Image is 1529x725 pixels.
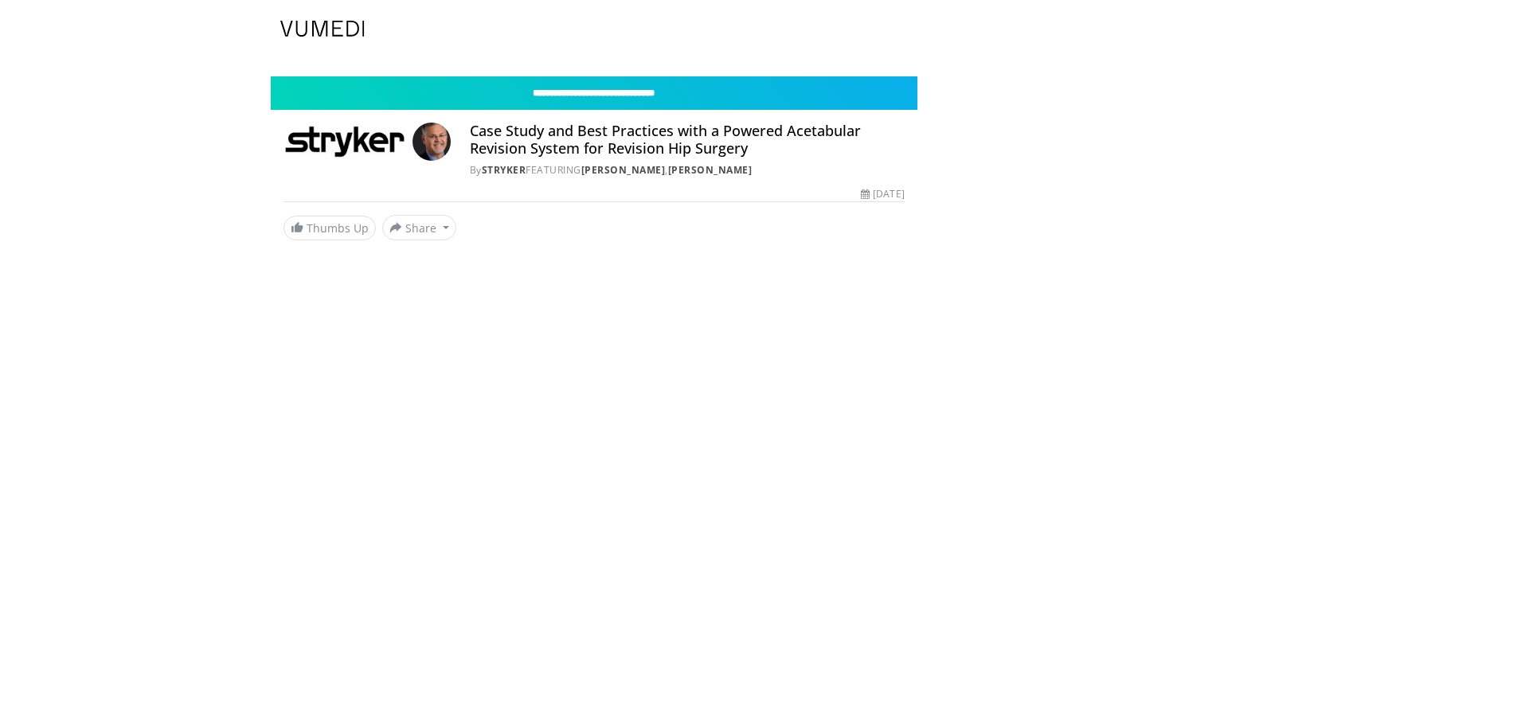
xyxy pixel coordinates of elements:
img: Stryker [284,123,406,161]
div: [DATE] [861,187,904,201]
a: [PERSON_NAME] [581,163,666,177]
button: Share [382,215,456,240]
h4: Case Study and Best Practices with a Powered Acetabular Revision System for Revision Hip Surgery [470,123,905,157]
a: Stryker [482,163,526,177]
img: VuMedi Logo [280,21,365,37]
a: Thumbs Up [284,216,376,240]
img: Avatar [413,123,451,161]
a: [PERSON_NAME] [668,163,753,177]
div: By FEATURING , [470,163,905,177]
